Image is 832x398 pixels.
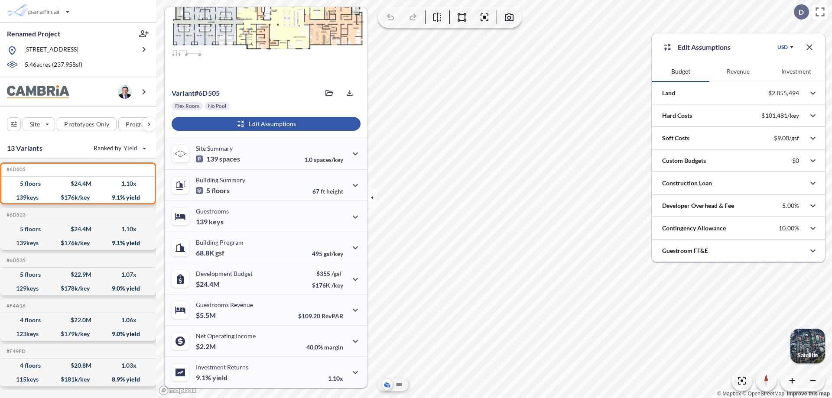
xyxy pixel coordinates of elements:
[662,179,712,188] p: Construction Loan
[777,44,788,51] div: USD
[324,250,343,257] span: gsf/key
[7,29,60,39] p: Renamed Project
[196,270,253,277] p: Development Budget
[196,176,245,184] p: Building Summary
[219,155,240,163] span: spaces
[5,166,26,172] h5: Click to copy the code
[326,188,343,195] span: height
[196,239,244,246] p: Building Program
[5,348,26,354] h5: Click to copy the code
[57,117,117,131] button: Prototypes Only
[196,217,224,226] p: 139
[196,280,221,288] p: $24.4M
[196,311,217,320] p: $5.5M
[159,385,197,395] a: Mapbox homepage
[662,89,675,97] p: Land
[30,120,40,129] p: Site
[394,379,404,390] button: Site Plan
[761,112,799,120] p: $101,481/key
[211,186,230,195] span: floors
[172,89,195,97] span: Variant
[779,224,799,232] p: 10.00%
[782,202,799,210] p: 5.00%
[797,352,818,359] p: Satellite
[5,303,26,309] h5: Click to copy the code
[768,89,799,97] p: $2,855,494
[64,120,109,129] p: Prototypes Only
[118,117,165,131] button: Program
[717,391,741,397] a: Mapbox
[175,103,199,110] p: Flex Room
[7,85,69,99] img: BrandImage
[298,312,343,320] p: $109.20
[787,391,830,397] a: Improve this map
[678,42,731,52] p: Edit Assumptions
[652,61,709,82] button: Budget
[742,391,784,397] a: OpenStreetMap
[25,60,82,70] p: 5.46 acres ( 237,958 sf)
[196,342,217,351] p: $2.2M
[123,144,138,152] span: Yield
[312,282,343,289] p: $176K
[312,250,343,257] p: 495
[799,8,804,16] p: D
[24,45,78,56] p: [STREET_ADDRESS]
[662,111,692,120] p: Hard Costs
[172,89,220,97] p: # 6d505
[87,141,152,155] button: Ranked by Yield
[312,188,343,195] p: 67
[324,343,343,351] span: margin
[172,117,361,131] button: Edit Assumptions
[314,156,343,163] span: spaces/key
[322,312,343,320] span: RevPAR
[196,363,248,371] p: Investment Returns
[215,249,224,257] span: gsf
[774,134,799,142] p: $9.00/gsf
[196,301,253,308] p: Guestrooms Revenue
[208,103,226,110] p: No Pool
[328,375,343,382] p: 1.10x
[7,143,42,153] p: 13 Variants
[126,120,150,129] p: Program
[662,224,726,233] p: Contingency Allowance
[196,373,227,382] p: 9.1%
[304,156,343,163] p: 1.0
[23,117,55,131] button: Site
[196,207,229,215] p: Guestrooms
[662,156,706,165] p: Custom Budgets
[662,201,734,210] p: Developer Overhead & Fee
[709,61,767,82] button: Revenue
[790,329,825,363] button: Switcher ImageSatellite
[209,217,224,226] span: keys
[331,270,341,277] span: /gsf
[792,157,799,165] p: $0
[118,85,132,99] img: user logo
[196,145,233,152] p: Site Summary
[196,186,230,195] p: 5
[767,61,825,82] button: Investment
[662,246,708,255] p: Guestroom FF&E
[662,134,689,142] p: Soft Costs
[212,373,227,382] span: yield
[331,282,343,289] span: /key
[5,257,26,263] h5: Click to copy the code
[306,343,343,351] p: 40.0%
[196,155,240,163] p: 139
[5,212,26,218] h5: Click to copy the code
[196,249,224,257] p: 68.8K
[321,188,325,195] span: ft
[312,270,343,277] p: $355
[196,332,256,340] p: Net Operating Income
[790,329,825,363] img: Switcher Image
[382,379,392,390] button: Aerial View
